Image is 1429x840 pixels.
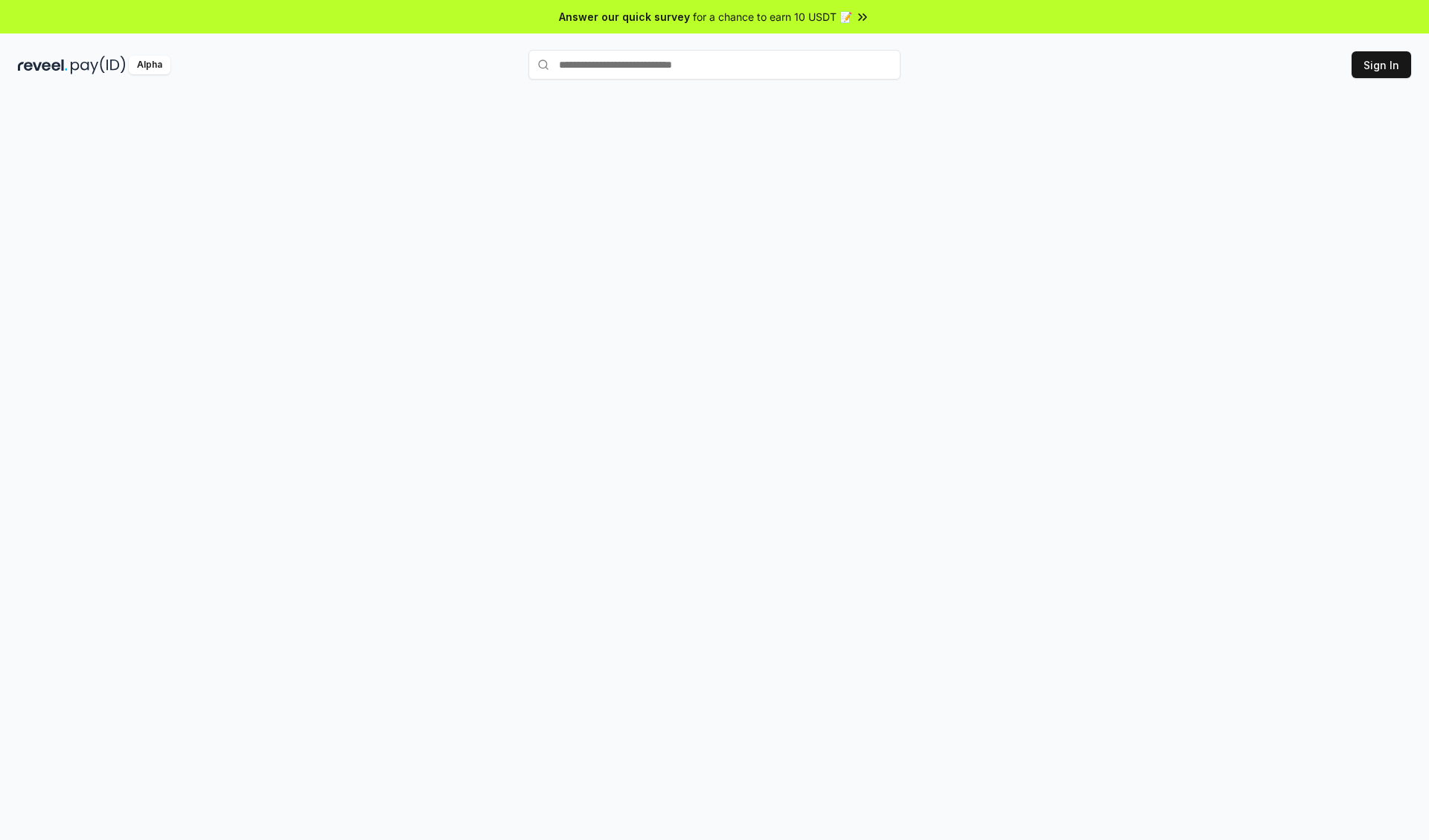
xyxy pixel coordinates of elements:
span: Answer our quick survey [559,9,690,25]
div: Alpha [129,56,170,74]
button: Sign In [1352,51,1411,78]
img: pay_id [71,56,126,74]
img: reveel_dark [18,56,68,74]
span: for a chance to earn 10 USDT 📝 [693,9,852,25]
